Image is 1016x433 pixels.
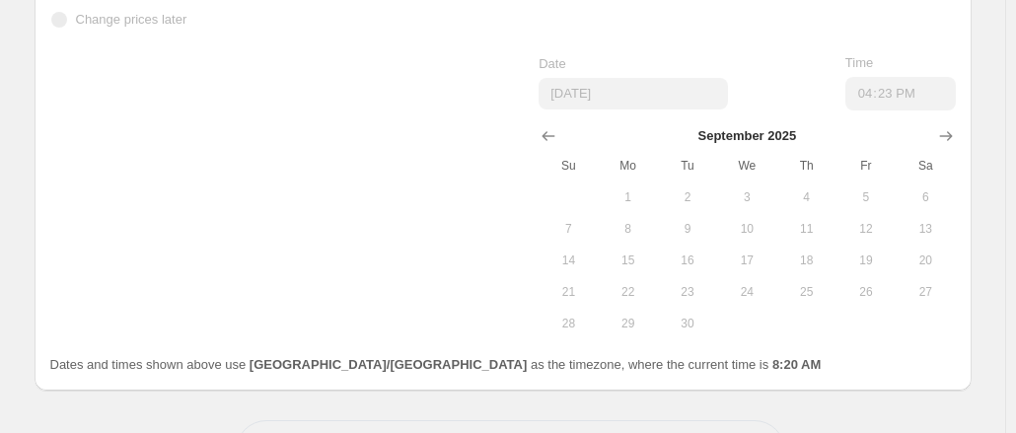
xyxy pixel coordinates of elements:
button: Sunday September 28 2025 [539,308,598,339]
button: Wednesday September 17 2025 [717,245,776,276]
span: 21 [546,284,590,300]
span: Su [546,158,590,174]
button: Friday September 26 2025 [836,276,896,308]
span: 4 [784,189,828,205]
button: Saturday September 6 2025 [896,181,955,213]
span: 7 [546,221,590,237]
button: Saturday September 27 2025 [896,276,955,308]
button: Friday September 19 2025 [836,245,896,276]
button: Sunday September 7 2025 [539,213,598,245]
span: 13 [904,221,947,237]
th: Tuesday [658,150,717,181]
span: 20 [904,253,947,268]
b: 8:20 AM [772,357,821,372]
th: Friday [836,150,896,181]
button: Monday September 29 2025 [599,308,658,339]
th: Wednesday [717,150,776,181]
span: 5 [844,189,888,205]
span: 16 [666,253,709,268]
button: Tuesday September 30 2025 [658,308,717,339]
button: Friday September 12 2025 [836,213,896,245]
th: Thursday [776,150,835,181]
span: Change prices later [76,12,187,27]
span: 28 [546,316,590,331]
span: 22 [607,284,650,300]
button: Monday September 8 2025 [599,213,658,245]
button: Monday September 1 2025 [599,181,658,213]
button: Saturday September 13 2025 [896,213,955,245]
span: 27 [904,284,947,300]
th: Saturday [896,150,955,181]
input: 8/19/2025 [539,78,728,109]
th: Monday [599,150,658,181]
span: 17 [725,253,768,268]
button: Thursday September 18 2025 [776,245,835,276]
button: Thursday September 25 2025 [776,276,835,308]
span: 1 [607,189,650,205]
button: Friday September 5 2025 [836,181,896,213]
span: 3 [725,189,768,205]
span: Dates and times shown above use as the timezone, where the current time is [50,357,822,372]
span: 8 [607,221,650,237]
span: 25 [784,284,828,300]
button: Wednesday September 24 2025 [717,276,776,308]
button: Monday September 22 2025 [599,276,658,308]
span: 12 [844,221,888,237]
button: Sunday September 21 2025 [539,276,598,308]
b: [GEOGRAPHIC_DATA]/[GEOGRAPHIC_DATA] [250,357,527,372]
button: Tuesday September 23 2025 [658,276,717,308]
span: Mo [607,158,650,174]
span: 19 [844,253,888,268]
span: 30 [666,316,709,331]
input: 12:00 [845,77,956,110]
span: 10 [725,221,768,237]
span: 11 [784,221,828,237]
button: Show next month, October 2025 [932,122,960,150]
button: Tuesday September 9 2025 [658,213,717,245]
span: 6 [904,189,947,205]
span: 9 [666,221,709,237]
button: Wednesday September 3 2025 [717,181,776,213]
button: Wednesday September 10 2025 [717,213,776,245]
span: 18 [784,253,828,268]
span: 24 [725,284,768,300]
span: Tu [666,158,709,174]
span: We [725,158,768,174]
button: Monday September 15 2025 [599,245,658,276]
span: Sa [904,158,947,174]
span: Fr [844,158,888,174]
span: 2 [666,189,709,205]
button: Thursday September 4 2025 [776,181,835,213]
span: 29 [607,316,650,331]
button: Thursday September 11 2025 [776,213,835,245]
button: Show previous month, August 2025 [535,122,562,150]
th: Sunday [539,150,598,181]
span: 15 [607,253,650,268]
button: Sunday September 14 2025 [539,245,598,276]
span: Date [539,56,565,71]
span: 26 [844,284,888,300]
span: Th [784,158,828,174]
button: Tuesday September 16 2025 [658,245,717,276]
button: Tuesday September 2 2025 [658,181,717,213]
button: Saturday September 20 2025 [896,245,955,276]
span: 23 [666,284,709,300]
span: 14 [546,253,590,268]
span: Time [845,55,873,70]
